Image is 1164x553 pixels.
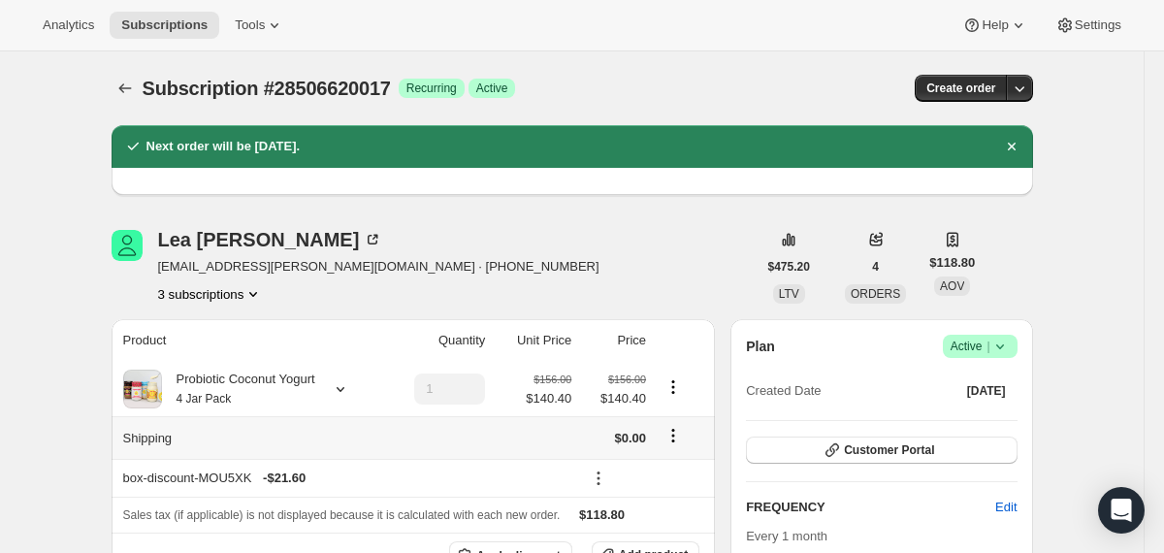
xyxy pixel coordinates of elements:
button: Subscriptions [112,75,139,102]
button: $475.20 [757,253,822,280]
img: product img [123,370,162,408]
small: $156.00 [533,374,571,385]
span: $118.80 [579,507,625,522]
span: AOV [940,279,964,293]
button: Customer Portal [746,437,1017,464]
span: Active [476,81,508,96]
span: Help [982,17,1008,33]
button: Create order [915,75,1007,102]
span: - $21.60 [263,469,306,488]
span: Sales tax (if applicable) is not displayed because it is calculated with each new order. [123,508,561,522]
th: Shipping [112,416,384,459]
div: box-discount-MOU5XK [123,469,572,488]
button: Subscriptions [110,12,219,39]
span: $118.80 [929,253,975,273]
div: Open Intercom Messenger [1098,487,1145,534]
span: Edit [995,498,1017,517]
span: $0.00 [615,431,647,445]
span: Recurring [406,81,457,96]
th: Price [577,319,652,362]
button: Shipping actions [658,425,689,446]
span: [EMAIL_ADDRESS][PERSON_NAME][DOMAIN_NAME] · [PHONE_NUMBER] [158,257,599,276]
span: $140.40 [583,389,646,408]
span: Settings [1075,17,1121,33]
button: 4 [860,253,890,280]
span: Created Date [746,381,821,401]
span: [DATE] [967,383,1006,399]
div: Probiotic Coconut Yogurt [162,370,315,408]
h2: Plan [746,337,775,356]
span: LTV [779,287,799,301]
button: Help [951,12,1039,39]
span: Create order [926,81,995,96]
th: Product [112,319,384,362]
button: Product actions [658,376,689,398]
h2: FREQUENCY [746,498,995,517]
button: Settings [1044,12,1133,39]
button: Product actions [158,284,264,304]
span: Active [951,337,1010,356]
span: Every 1 month [746,529,827,543]
h2: Next order will be [DATE]. [146,137,301,156]
span: Subscriptions [121,17,208,33]
div: Lea [PERSON_NAME] [158,230,383,249]
span: Analytics [43,17,94,33]
th: Quantity [384,319,492,362]
span: Tools [235,17,265,33]
span: 4 [872,259,879,275]
span: $140.40 [526,389,571,408]
button: Dismiss notification [998,133,1025,160]
span: | [986,339,989,354]
span: $475.20 [768,259,810,275]
small: $156.00 [608,374,646,385]
th: Unit Price [491,319,577,362]
span: Lea Plagens [112,230,143,261]
span: Customer Portal [844,442,934,458]
span: Subscription #28506620017 [143,78,391,99]
small: 4 Jar Pack [177,392,232,406]
button: Analytics [31,12,106,39]
button: [DATE] [955,377,1018,405]
button: Edit [984,492,1028,523]
button: Tools [223,12,296,39]
span: ORDERS [851,287,900,301]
